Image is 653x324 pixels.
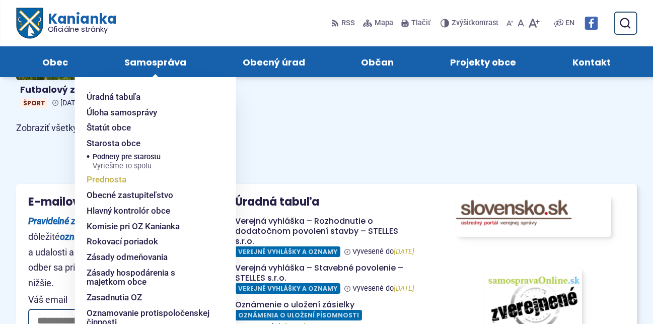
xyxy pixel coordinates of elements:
span: Hlavný kontrolór obce [87,203,170,219]
a: Zásady hospodárenia s majetkom obce [87,265,211,290]
a: Verejná vyhláška – Stavebné povolenie – STELLES s.r.o. Verejné vyhlášky a oznamy Vyvesené do[DATE] [235,263,418,294]
a: EN [563,17,576,29]
button: Zmenšiť veľkosť písma [504,13,516,34]
span: Šport [20,98,48,108]
span: Samospráva [124,46,186,77]
button: Tlačiť [399,13,432,34]
span: Tlačiť [411,19,430,28]
span: EN [565,17,574,29]
img: Prejsť na Facebook stránku [585,17,598,30]
h1: Kanianka [42,12,116,33]
a: Zásady odmeňovania [87,249,211,265]
span: Obecný úrad [243,46,305,77]
span: Úloha samosprávy [87,105,157,120]
span: RSS [341,17,355,29]
span: Starosta obce [87,136,140,151]
img: Odkaz na portál www.slovensko.sk [456,196,611,237]
span: Obecné zastupiteľstvo [87,187,173,203]
span: Oficiálne stránky [47,26,116,33]
a: Rokovací poriadok [87,234,211,249]
a: Logo Kanianka, prejsť na domovskú stránku. [16,8,116,39]
h3: E-mailový rozhlas [28,196,211,208]
img: Prejsť na domovskú stránku [16,8,42,39]
span: Mapa [375,17,393,29]
span: Komisie pri OZ Kanianka [87,219,180,234]
a: Starosta obce [87,136,211,151]
h3: Úradná tabuľa [235,196,319,208]
a: Obec [24,46,86,77]
span: Prednosta [87,172,126,187]
button: Zvýšiťkontrast [441,13,500,34]
span: Zásady odmeňovania [87,249,168,265]
span: Zvýšiť [452,19,471,27]
a: Zasadnutia OZ [87,290,211,305]
a: Kontakt [554,46,629,77]
a: Verejná vyhláška – Rozhodnutie o dodatočnom povolení stavby – STELLES s.r.o. Verejné vyhlášky a o... [235,216,418,257]
p: Zobraziť všetky [16,120,414,136]
a: Prednosta [87,172,211,187]
a: Projekty obce [432,46,534,77]
a: Úloha samosprávy [87,105,211,120]
span: kontrast [452,19,498,28]
a: Občan [343,46,412,77]
p: aktualít, dôležité , pre zber odpadu a udalosti a viac vám zašleme . Na odber sa prihlásite odosl... [28,214,211,291]
strong: Pravidelné zhrnutie [28,216,103,226]
button: Zväčšiť veľkosť písma [526,13,542,34]
a: Úradná tabuľa [87,89,211,105]
a: Hlavný kontrolór obce [87,203,211,219]
span: Podnety pre starostu [93,151,161,172]
button: Nastaviť pôvodnú veľkosť písma [516,13,526,34]
a: Samospráva [106,46,204,77]
span: Štatút obce [87,120,131,136]
a: Mapa [361,13,395,34]
span: Vyriešme to spolu [93,162,161,170]
span: Váš email [28,295,211,305]
a: Obecný úrad [225,46,323,77]
strong: oznamy [60,231,91,242]
span: Občan [361,46,394,77]
a: Podnety pre starostuVyriešme to spolu [93,151,211,172]
span: Obec [42,46,68,77]
a: RSS [331,13,357,34]
span: Rokovací poriadok [87,234,158,249]
a: Obecné zastupiteľstvo [87,187,211,203]
span: Zasadnutia OZ [87,290,142,305]
span: Projekty obce [450,46,516,77]
a: Štatút obce [87,120,211,136]
a: Komisie pri OZ Kanianka [87,219,211,234]
span: Úradná tabuľa [87,89,140,105]
span: [DATE] [60,99,82,107]
span: Kontakt [572,46,611,77]
h4: Futbalový zápas [DATE] [20,84,205,96]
